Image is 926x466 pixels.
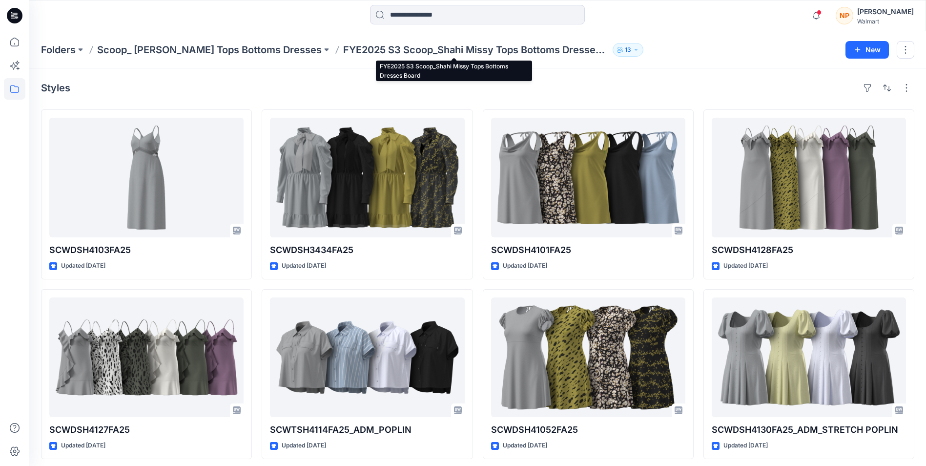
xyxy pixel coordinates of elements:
p: Updated [DATE] [723,261,768,271]
a: SCWDSH4128FA25 [712,118,906,237]
p: Updated [DATE] [282,441,326,451]
button: New [845,41,889,59]
p: FYE2025 S3 Scoop_Shahi Missy Tops Bottoms Dresses Board [343,43,609,57]
p: SCWDSH4128FA25 [712,243,906,257]
p: Updated [DATE] [503,261,547,271]
a: SCWDSH4130FA25_ADM_STRETCH POPLIN [712,297,906,417]
h4: Styles [41,82,70,94]
p: Updated [DATE] [723,441,768,451]
a: SCWTSH4114FA25_ADM_POPLIN [270,297,464,417]
p: SCWDSH4103FA25 [49,243,244,257]
p: Updated [DATE] [503,441,547,451]
p: SCWDSH3434FA25 [270,243,464,257]
a: SCWDSH4101FA25 [491,118,685,237]
p: SCWDSH4130FA25_ADM_STRETCH POPLIN [712,423,906,437]
div: [PERSON_NAME] [857,6,914,18]
p: Updated [DATE] [282,261,326,271]
p: SCWTSH4114FA25_ADM_POPLIN [270,423,464,437]
a: SCWDSH41052FA25 [491,297,685,417]
p: Updated [DATE] [61,261,105,271]
a: Scoop_ [PERSON_NAME] Tops Bottoms Dresses [97,43,322,57]
p: SCWDSH4127FA25 [49,423,244,437]
div: Walmart [857,18,914,25]
p: SCWDSH41052FA25 [491,423,685,437]
a: SCWDSH4103FA25 [49,118,244,237]
p: Updated [DATE] [61,441,105,451]
a: Folders [41,43,76,57]
a: SCWDSH4127FA25 [49,297,244,417]
p: 13 [625,44,631,55]
button: 13 [613,43,643,57]
p: SCWDSH4101FA25 [491,243,685,257]
div: NP [836,7,853,24]
a: SCWDSH3434FA25 [270,118,464,237]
